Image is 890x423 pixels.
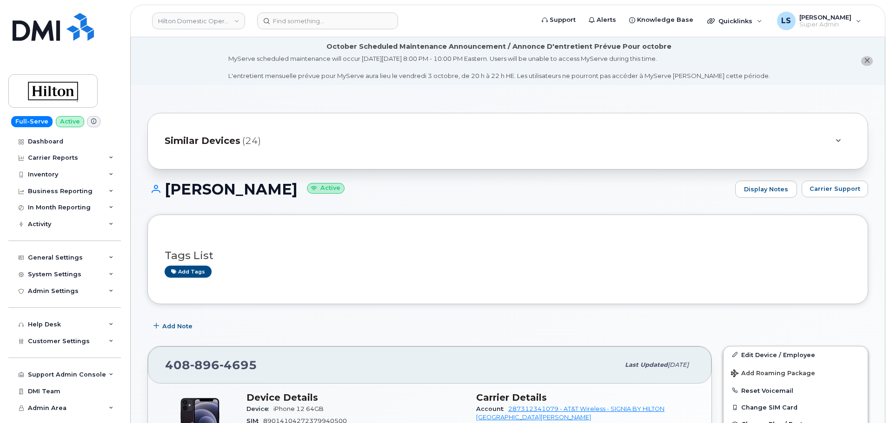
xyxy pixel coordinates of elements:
span: Add Note [162,322,193,331]
iframe: Messenger Launcher [850,383,883,416]
h3: Tags List [165,250,851,261]
a: Add tags [165,266,212,277]
small: Active [307,183,345,194]
span: Device [246,405,273,412]
button: Add Note [147,318,200,335]
span: Add Roaming Package [731,370,815,378]
span: 4695 [219,358,257,372]
span: (24) [242,134,261,148]
button: Add Roaming Package [724,363,868,382]
span: Last updated [625,361,668,368]
span: 408 [165,358,257,372]
a: 287312341079 - AT&T Wireless - SIGNIA BY HILTON [GEOGRAPHIC_DATA][PERSON_NAME] [476,405,664,421]
button: Carrier Support [802,181,868,197]
span: [DATE] [668,361,689,368]
span: iPhone 12 64GB [273,405,324,412]
span: Similar Devices [165,134,240,148]
h3: Device Details [246,392,465,403]
a: Edit Device / Employee [724,346,868,363]
h1: [PERSON_NAME] [147,181,731,197]
a: Display Notes [735,181,797,198]
button: Reset Voicemail [724,382,868,399]
span: 896 [190,358,219,372]
div: October Scheduled Maintenance Announcement / Annonce D'entretient Prévue Pour octobre [326,42,671,52]
button: close notification [861,56,873,66]
span: Carrier Support [810,184,860,193]
span: Account [476,405,508,412]
h3: Carrier Details [476,392,695,403]
div: MyServe scheduled maintenance will occur [DATE][DATE] 8:00 PM - 10:00 PM Eastern. Users will be u... [228,54,770,80]
button: Change SIM Card [724,399,868,416]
